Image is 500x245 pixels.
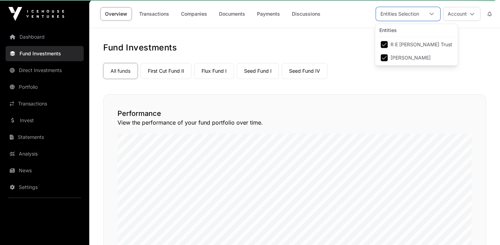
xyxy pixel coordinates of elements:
[135,7,174,21] a: Transactions
[194,63,234,79] a: Flux Fund I
[100,7,132,21] a: Overview
[375,37,458,65] ul: Option List
[6,79,84,95] a: Portfolio
[6,180,84,195] a: Settings
[6,163,84,178] a: News
[176,7,212,21] a: Companies
[103,63,138,79] a: All funds
[6,29,84,45] a: Dashboard
[6,63,84,78] a: Direct Investments
[6,146,84,161] a: Analysis
[377,52,456,64] li: Robert Skinner
[237,63,279,79] a: Seed Fund I
[118,118,472,127] p: View the performance of your fund portfolio over time.
[6,46,84,61] a: Fund Investments
[391,55,431,60] span: [PERSON_NAME]
[8,7,64,21] img: Icehouse Ventures Logo
[6,96,84,111] a: Transactions
[141,63,191,79] a: First Cut Fund II
[214,7,250,21] a: Documents
[375,24,458,37] div: Entities
[252,7,285,21] a: Payments
[443,7,480,21] button: Account
[376,7,423,21] div: Entities Selection
[465,212,500,245] iframe: Chat Widget
[377,38,456,51] li: R E Skinner Trust
[282,63,327,79] a: Seed Fund IV
[391,42,452,47] span: R E [PERSON_NAME] Trust
[287,7,325,21] a: Discussions
[103,42,486,53] h1: Fund Investments
[118,109,472,118] h2: Performance
[6,113,84,128] a: Invest
[6,129,84,145] a: Statements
